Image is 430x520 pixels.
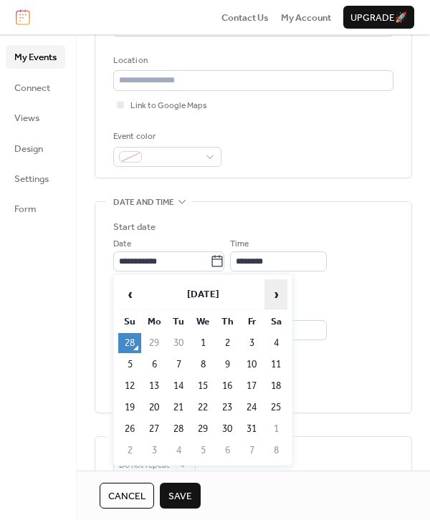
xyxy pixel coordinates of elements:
td: 18 [264,376,287,396]
td: 30 [216,419,239,439]
span: Connect [14,81,50,95]
td: 2 [118,440,141,461]
td: 22 [191,398,214,418]
span: My Account [281,11,331,25]
td: 26 [118,419,141,439]
a: Views [6,106,65,129]
span: Settings [14,172,49,186]
td: 10 [240,355,263,375]
td: 21 [167,398,190,418]
td: 7 [167,355,190,375]
td: 20 [143,398,166,418]
button: Cancel [100,483,154,509]
td: 4 [264,333,287,353]
a: My Account [281,10,331,24]
td: 6 [216,440,239,461]
td: 14 [167,376,190,396]
td: 29 [143,333,166,353]
td: 15 [191,376,214,396]
button: Save [160,483,201,509]
span: Time [230,237,249,251]
td: 3 [143,440,166,461]
td: 25 [264,398,287,418]
td: 5 [118,355,141,375]
span: My Events [14,50,57,64]
td: 1 [191,333,214,353]
td: 31 [240,419,263,439]
div: Location [113,54,391,68]
span: Save [168,489,192,504]
a: Contact Us [221,10,269,24]
td: 12 [118,376,141,396]
td: 13 [143,376,166,396]
span: Link to Google Maps [130,99,207,113]
th: Th [216,312,239,332]
td: 9 [216,355,239,375]
a: Connect [6,76,65,99]
td: 5 [191,440,214,461]
span: Form [14,202,37,216]
td: 24 [240,398,263,418]
span: Views [14,111,39,125]
span: Contact Us [221,11,269,25]
button: Upgrade🚀 [343,6,414,29]
td: 28 [118,333,141,353]
td: 6 [143,355,166,375]
td: 19 [118,398,141,418]
span: Date [113,237,131,251]
span: ‹ [119,280,140,309]
img: logo [16,9,30,25]
td: 30 [167,333,190,353]
td: 8 [264,440,287,461]
a: Design [6,137,65,160]
th: We [191,312,214,332]
td: 29 [191,419,214,439]
td: 28 [167,419,190,439]
th: Su [118,312,141,332]
div: Start date [113,220,156,234]
th: Mo [143,312,166,332]
span: › [265,280,287,309]
td: 11 [264,355,287,375]
a: Settings [6,167,65,190]
td: 4 [167,440,190,461]
a: My Events [6,45,65,68]
th: Sa [264,312,287,332]
td: 17 [240,376,263,396]
td: 16 [216,376,239,396]
span: Upgrade 🚀 [350,11,407,25]
td: 3 [240,333,263,353]
td: 2 [216,333,239,353]
span: Design [14,142,43,156]
th: [DATE] [143,279,263,310]
span: Cancel [108,489,145,504]
td: 27 [143,419,166,439]
td: 7 [240,440,263,461]
div: Event color [113,130,219,144]
td: 8 [191,355,214,375]
a: Form [6,197,65,220]
td: 1 [264,419,287,439]
th: Tu [167,312,190,332]
th: Fr [240,312,263,332]
span: Date and time [113,196,174,210]
td: 23 [216,398,239,418]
